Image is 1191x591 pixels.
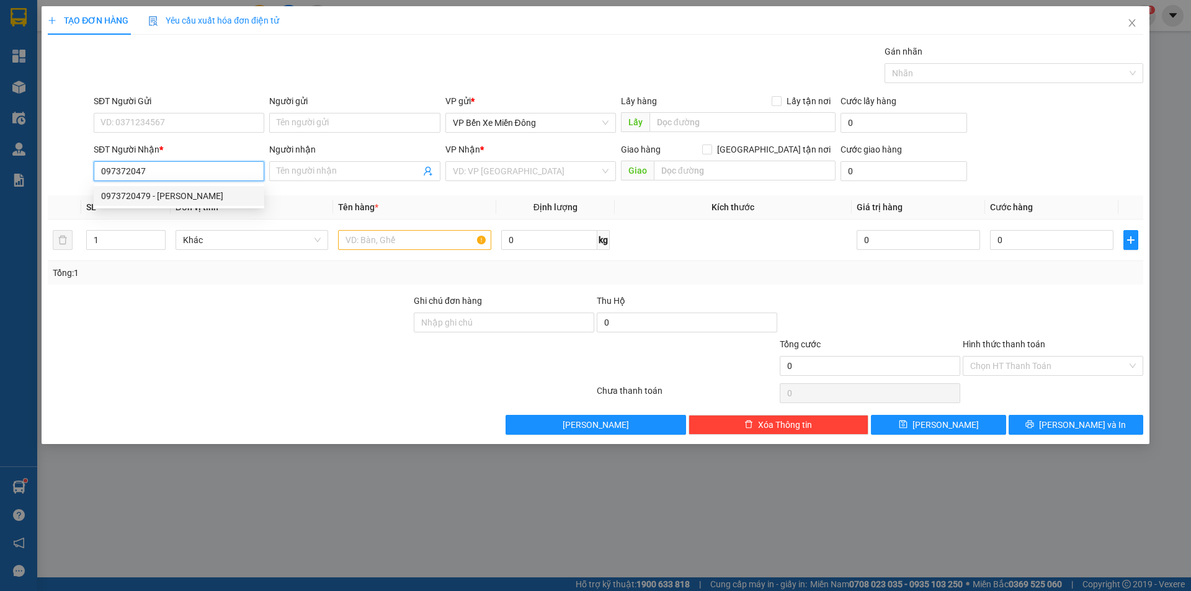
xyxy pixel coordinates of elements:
[506,415,686,435] button: [PERSON_NAME]
[621,96,657,106] span: Lấy hàng
[1009,415,1143,435] button: printer[PERSON_NAME] và In
[48,16,56,25] span: plus
[269,94,440,108] div: Người gửi
[1127,18,1137,28] span: close
[414,296,482,306] label: Ghi chú đơn hàng
[1124,235,1138,245] span: plus
[1123,230,1138,250] button: plus
[148,16,279,25] span: Yêu cầu xuất hóa đơn điện tử
[621,144,661,154] span: Giao hàng
[423,166,433,176] span: user-add
[841,161,967,181] input: Cước giao hàng
[1039,418,1126,432] span: [PERSON_NAME] và In
[841,96,896,106] label: Cước lấy hàng
[990,202,1033,212] span: Cước hàng
[533,202,578,212] span: Định lượng
[445,144,480,154] span: VP Nhận
[621,112,649,132] span: Lấy
[453,113,609,132] span: VP Bến Xe Miền Đông
[654,161,836,180] input: Dọc đường
[595,384,778,406] div: Chưa thanh toán
[841,144,902,154] label: Cước giao hàng
[53,266,460,280] div: Tổng: 1
[48,16,128,25] span: TẠO ĐƠN HÀNG
[841,113,967,133] input: Cước lấy hàng
[94,186,264,206] div: 0973720479 - Cô Nương
[1025,420,1034,430] span: printer
[563,418,629,432] span: [PERSON_NAME]
[912,418,979,432] span: [PERSON_NAME]
[338,202,378,212] span: Tên hàng
[885,47,922,56] label: Gán nhãn
[871,415,1006,435] button: save[PERSON_NAME]
[857,202,903,212] span: Giá trị hàng
[963,339,1045,349] label: Hình thức thanh toán
[780,339,821,349] span: Tổng cước
[94,143,264,156] div: SĐT Người Nhận
[782,94,836,108] span: Lấy tận nơi
[101,189,257,203] div: 0973720479 - [PERSON_NAME]
[857,230,980,250] input: 0
[621,161,654,180] span: Giao
[338,230,491,250] input: VD: Bàn, Ghế
[597,296,625,306] span: Thu Hộ
[649,112,836,132] input: Dọc đường
[1115,6,1149,41] button: Close
[744,420,753,430] span: delete
[597,230,610,250] span: kg
[899,420,908,430] span: save
[94,94,264,108] div: SĐT Người Gửi
[712,143,836,156] span: [GEOGRAPHIC_DATA] tận nơi
[414,313,594,332] input: Ghi chú đơn hàng
[758,418,812,432] span: Xóa Thông tin
[445,94,616,108] div: VP gửi
[148,16,158,26] img: icon
[689,415,869,435] button: deleteXóa Thông tin
[53,230,73,250] button: delete
[711,202,754,212] span: Kích thước
[86,202,96,212] span: SL
[269,143,440,156] div: Người nhận
[183,231,321,249] span: Khác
